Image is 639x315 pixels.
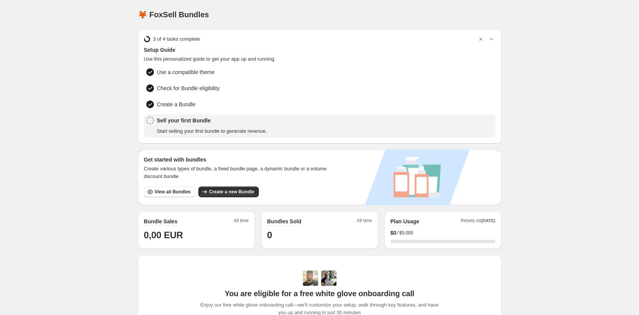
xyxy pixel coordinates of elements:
[225,289,414,298] span: You are eligible for a free white glove onboarding call
[157,68,215,76] span: Use a compatible theme
[391,229,495,237] div: /
[144,165,334,180] span: Create various types of bundle, a fixed bundle page, a dynamic bundle or a volume discount bundle
[144,186,195,197] button: View all Bundles
[138,10,209,19] h1: 🦊 FoxSell Bundles
[198,186,259,197] button: Create a new Bundle
[157,127,267,135] span: Start selling your first bundle to generate revenue.
[153,35,200,43] span: 3 of 4 tasks complete
[461,218,495,226] span: Resets on
[391,229,397,237] span: $ 0
[144,229,249,241] h1: 0,00 EUR
[267,218,301,225] h2: Bundles Sold
[267,229,372,241] h1: 0
[391,218,419,225] h2: Plan Usage
[399,230,413,236] span: $5,000
[321,270,337,286] img: Prakhar
[209,189,254,195] span: Create a new Bundle
[144,156,334,163] h3: Get started with bundles
[157,101,196,108] span: Create a Bundle
[157,84,220,92] span: Check for Bundle eligibility
[144,46,495,54] span: Setup Guide
[155,189,191,195] span: View all Bundles
[357,218,372,226] span: All time
[144,218,178,225] h2: Bundle Sales
[144,55,495,63] span: Use this personalized guide to get your app up and running.
[157,117,267,124] span: Sell your first Bundle
[303,270,318,286] img: Adi
[481,218,495,223] span: [DATE]
[234,218,248,226] span: All time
